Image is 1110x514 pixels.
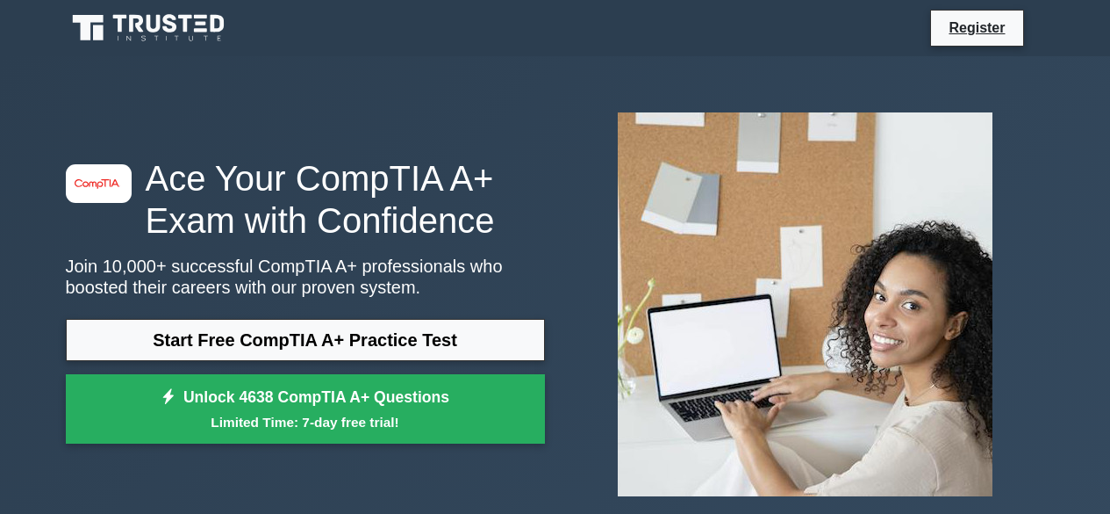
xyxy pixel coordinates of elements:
h1: Ace Your CompTIA A+ Exam with Confidence [66,157,545,242]
a: Register [938,17,1015,39]
a: Start Free CompTIA A+ Practice Test [66,319,545,361]
small: Limited Time: 7-day free trial! [88,412,523,432]
a: Unlock 4638 CompTIA A+ QuestionsLimited Time: 7-day free trial! [66,374,545,445]
p: Join 10,000+ successful CompTIA A+ professionals who boosted their careers with our proven system. [66,256,545,298]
